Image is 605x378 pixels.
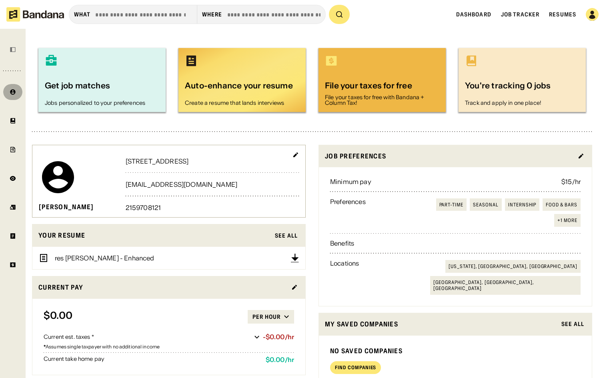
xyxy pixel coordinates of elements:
div: Locations [330,260,359,295]
div: [STREET_ADDRESS] [126,158,299,164]
div: Preferences [330,198,366,227]
img: Bandana logotype [6,7,64,22]
div: My saved companies [325,319,557,329]
div: Part-time [439,202,464,208]
div: Assumes single taxpayer with no additional income [44,344,294,349]
div: [EMAIL_ADDRESS][DOMAIN_NAME] [126,181,299,188]
div: Minimum pay [330,178,371,185]
div: Where [202,11,222,18]
a: Job Tracker [501,11,539,18]
div: See All [275,233,298,238]
div: [GEOGRAPHIC_DATA], [GEOGRAPHIC_DATA], [GEOGRAPHIC_DATA] [433,279,577,292]
div: Track and apply in one place! [465,100,579,106]
div: Current Pay [38,282,286,292]
div: Create a resume that lands interviews [185,100,299,106]
div: [PERSON_NAME] [39,203,94,211]
div: File your taxes for free [325,80,439,91]
div: Benefits [330,240,354,246]
div: what [74,11,90,18]
div: $0.00 / hr [266,356,294,364]
div: +1 more [557,217,577,224]
div: Find companies [335,365,376,370]
div: Seasonal [473,202,499,208]
div: Internship [508,202,537,208]
div: res [PERSON_NAME] - Enhanced [55,255,154,261]
a: Dashboard [456,11,491,18]
div: [US_STATE], [GEOGRAPHIC_DATA], [GEOGRAPHIC_DATA] [449,263,577,270]
div: -$0.00/hr [263,333,294,341]
div: Jobs personalized to your preferences [45,100,159,106]
div: You're tracking 0 jobs [465,80,579,97]
div: Get job matches [45,80,159,97]
div: File your taxes for free with Bandana + Column Tax! [325,94,439,106]
div: $15/hr [561,178,581,185]
div: No saved companies [330,347,581,355]
div: Current take home pay [44,356,259,364]
div: See All [561,321,584,327]
div: Current est. taxes * [44,333,251,341]
div: Your resume [38,230,270,240]
div: $0.00 [44,310,248,324]
a: Resumes [549,11,576,18]
div: Food & Bars [546,202,577,208]
div: Auto-enhance your resume [185,80,299,97]
div: Job preferences [325,151,573,161]
div: 2159708121 [126,204,299,211]
div: Per hour [252,313,280,320]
